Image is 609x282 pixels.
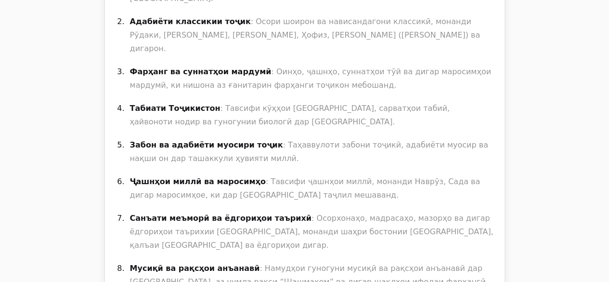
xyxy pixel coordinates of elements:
strong: Адабиёти классикии тоҷик [130,17,251,26]
p: : Осори шоирон ва нависандагони классикӣ, монанди Рӯдаки, [PERSON_NAME], [PERSON_NAME], Ҳофиз, [P... [130,15,495,55]
p: : Тавсифи кӯҳҳои [GEOGRAPHIC_DATA], сарватҳои табиӣ, ҳайвоноти нодир ва гуногунии биологӣ дар [GE... [130,102,495,129]
p: : Оинҳо, ҷашнҳо, суннатҳои тӯй ва дигар маросимҳои мардумӣ, ки нишона аз ғанитарин фарҳанги тоҷик... [130,65,495,92]
strong: Ҷашнҳои миллӣ ва маросимҳо [130,177,266,186]
strong: Мусиқӣ ва рақсҳои анъанавӣ [130,264,260,273]
strong: Табиати Тоҷикистон [130,104,220,113]
p: : Осорхонаҳо, мадрасаҳо, мазорҳо ва дигар ёдгориҳои таърихии [GEOGRAPHIC_DATA], монанди шаҳри бос... [130,212,495,252]
p: : Тавсифи ҷашнҳои миллӣ, монанди Наврӯз, Сада ва дигар маросимҳое, ки дар [GEOGRAPHIC_DATA] таҷли... [130,175,495,202]
strong: Санъати меъморӣ ва ёдгориҳои таърихӣ [130,214,311,223]
strong: Фарҳанг ва суннатҳои мардумӣ [130,67,272,76]
strong: Забон ва адабиёти муосири тоҷик [130,140,283,149]
p: : Таҳаввулоти забони тоҷикӣ, адабиёти муосир ва нақши он дар ташаккули ҳувияти миллӣ. [130,138,495,165]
